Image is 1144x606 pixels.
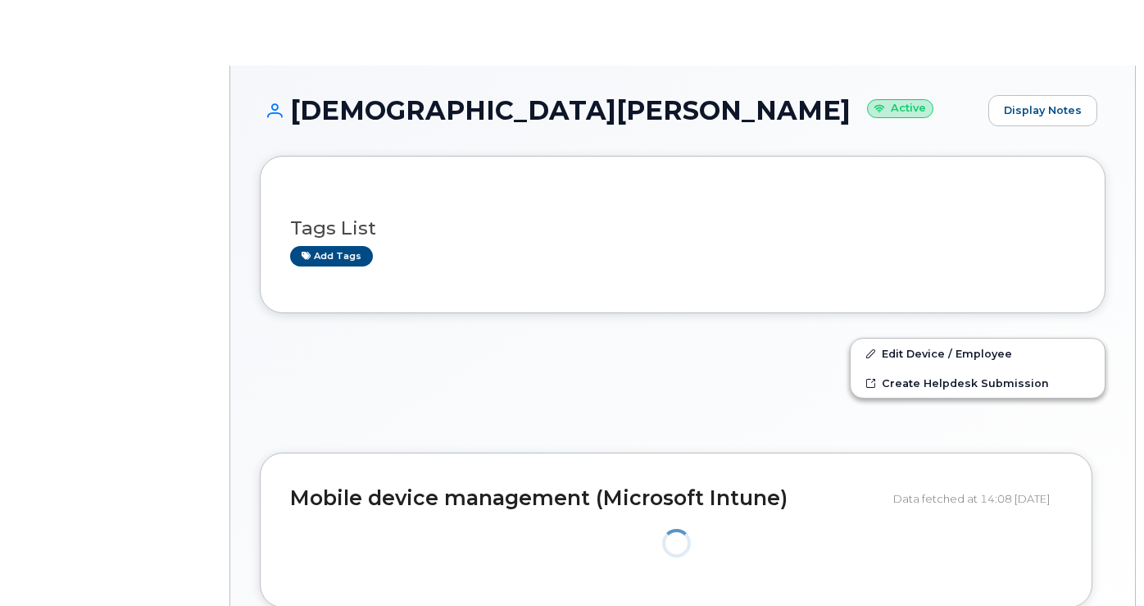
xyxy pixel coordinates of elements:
[851,368,1105,398] a: Create Helpdesk Submission
[988,95,1097,126] a: Display Notes
[260,96,980,125] h1: [DEMOGRAPHIC_DATA][PERSON_NAME]
[290,487,881,510] h2: Mobile device management (Microsoft Intune)
[867,99,933,118] small: Active
[893,483,1062,514] div: Data fetched at 14:08 [DATE]
[290,218,1075,239] h3: Tags List
[851,339,1105,368] a: Edit Device / Employee
[290,246,373,267] a: Add tags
